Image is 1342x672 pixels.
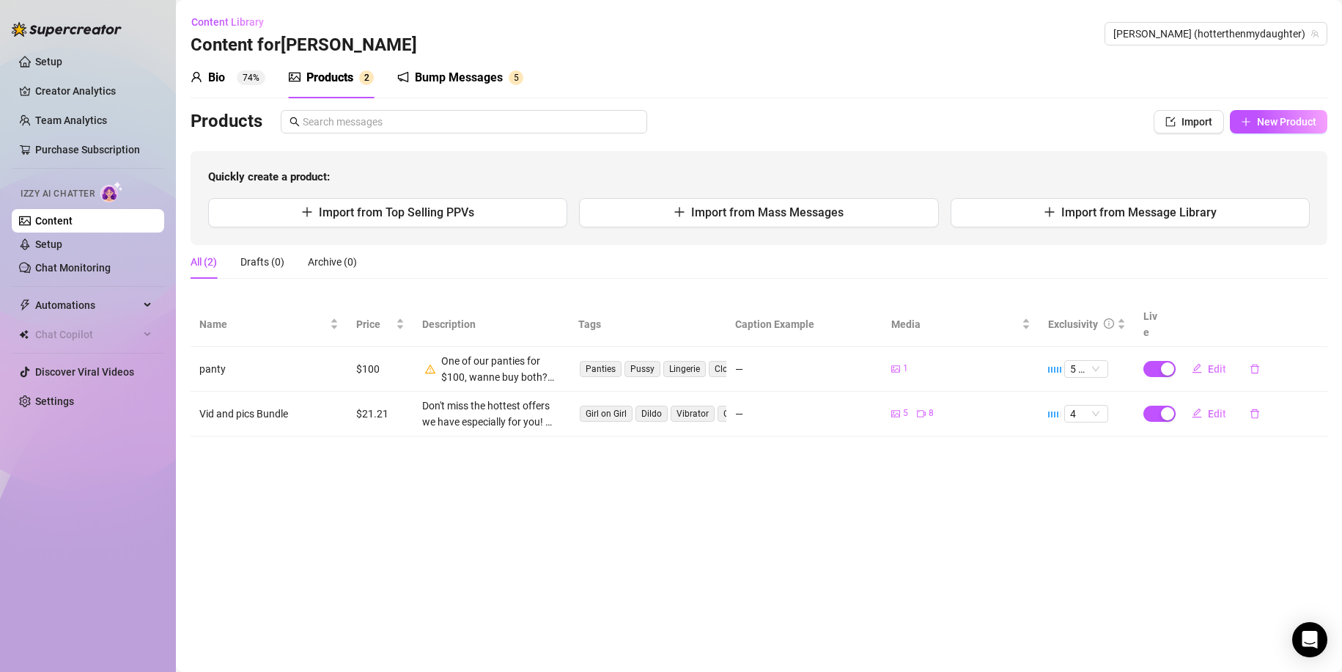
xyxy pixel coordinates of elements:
[1165,117,1176,127] span: import
[882,302,1039,347] th: Media
[1292,622,1327,657] div: Open Intercom Messenger
[1070,361,1102,377] span: 5 🔥
[1113,23,1319,45] span: Julia (hotterthenmydaughter)
[191,71,202,83] span: user
[356,316,393,332] span: Price
[415,69,503,87] div: Bump Messages
[1192,363,1202,373] span: edit
[1181,116,1212,128] span: Import
[413,302,570,347] th: Description
[579,198,938,227] button: Import from Mass Messages
[303,114,638,130] input: Search messages
[35,114,107,126] a: Team Analytics
[35,366,134,378] a: Discover Viral Videos
[301,206,313,218] span: plus
[1070,406,1102,422] span: 4
[903,362,908,376] span: 1
[1061,205,1217,219] span: Import from Message Library
[735,406,874,422] div: —
[35,79,152,103] a: Creator Analytics
[237,70,265,85] sup: 74%
[718,406,789,422] span: Cheap Content
[726,302,883,347] th: Caption Example
[191,110,262,134] h3: Products
[21,187,95,201] span: Izzy AI Chatter
[1104,318,1114,329] span: info-circle
[1044,206,1055,218] span: plus
[35,323,139,346] span: Chat Copilot
[35,144,140,156] a: Purchase Subscription
[514,73,519,83] span: 5
[1135,302,1171,347] th: Live
[359,70,374,85] sup: 2
[891,316,1019,332] span: Media
[903,406,908,420] span: 5
[1238,402,1272,426] button: delete
[441,353,561,385] div: One of our panties for $100, wanne buy both? Both panties for $150 xxx
[635,406,668,422] span: Dildo
[425,364,435,374] span: warning
[289,71,301,83] span: picture
[208,69,225,87] div: Bio
[1250,364,1260,374] span: delete
[35,56,62,67] a: Setup
[191,16,264,28] span: Content Library
[208,170,330,183] strong: Quickly create a product:
[35,262,111,274] a: Chat Monitoring
[1192,408,1202,418] span: edit
[191,392,347,437] td: Vid and pics Bundle
[191,34,417,57] h3: Content for [PERSON_NAME]
[580,361,622,377] span: Panties
[19,299,31,311] span: thunderbolt
[191,347,347,392] td: panty
[35,293,139,317] span: Automations
[691,205,844,219] span: Import from Mass Messages
[509,70,523,85] sup: 5
[1180,402,1238,426] button: Edit
[569,302,726,347] th: Tags
[663,361,706,377] span: Lingerie
[308,254,357,270] div: Archive (0)
[1154,110,1224,134] button: Import
[917,409,926,418] span: video-camera
[347,392,413,437] td: $21.21
[35,395,74,407] a: Settings
[35,238,62,250] a: Setup
[674,206,685,218] span: plus
[199,316,327,332] span: Name
[1180,357,1238,381] button: Edit
[208,198,567,227] button: Import from Top Selling PPVs
[1241,117,1251,127] span: plus
[364,73,369,83] span: 2
[290,117,300,127] span: search
[1238,357,1272,381] button: delete
[624,361,660,377] span: Pussy
[951,198,1310,227] button: Import from Message Library
[12,22,122,37] img: logo-BBDzfeDw.svg
[319,205,474,219] span: Import from Top Selling PPVs
[191,302,347,347] th: Name
[891,409,900,418] span: picture
[347,347,413,392] td: $100
[580,406,633,422] span: Girl on Girl
[735,361,874,377] div: —
[347,302,413,347] th: Price
[1257,116,1316,128] span: New Product
[191,10,276,34] button: Content Library
[240,254,284,270] div: Drafts (0)
[1208,363,1226,375] span: Edit
[191,254,217,270] div: All (2)
[100,181,123,202] img: AI Chatter
[709,361,755,377] span: Close-up
[1310,29,1319,38] span: team
[891,365,900,373] span: picture
[1208,408,1226,420] span: Edit
[422,398,561,430] div: Don't miss the hottest offers we have especially for you! 😍 From hot content in sexy lingerie and...
[1250,409,1260,419] span: delete
[1048,316,1098,332] div: Exclusivity
[35,215,73,227] a: Content
[397,71,409,83] span: notification
[929,406,934,420] span: 8
[1230,110,1327,134] button: New Product
[19,329,29,340] img: Chat Copilot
